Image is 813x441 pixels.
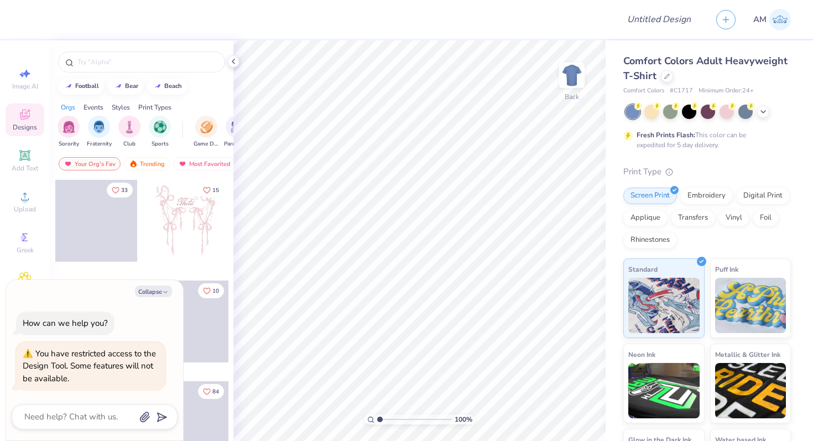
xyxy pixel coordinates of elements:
[753,13,767,26] span: AM
[212,288,219,294] span: 10
[93,121,105,133] img: Fraternity Image
[718,210,749,226] div: Vinyl
[699,86,754,96] span: Minimum Order: 24 +
[59,140,79,148] span: Sorority
[194,116,219,148] button: filter button
[623,86,664,96] span: Comfort Colors
[715,363,786,418] img: Metallic & Glitter Ink
[17,246,34,255] span: Greek
[628,278,700,333] img: Standard
[753,210,779,226] div: Foil
[75,83,99,89] div: football
[64,160,72,168] img: most_fav.gif
[194,116,219,148] div: filter for Game Day
[178,160,187,168] img: most_fav.gif
[87,116,112,148] div: filter for Fraternity
[125,83,138,89] div: bear
[212,389,219,395] span: 84
[149,116,171,148] div: filter for Sports
[76,56,218,68] input: Try "Alpha"
[623,210,668,226] div: Applique
[164,83,182,89] div: beach
[623,54,788,82] span: Comfort Colors Adult Heavyweight T-Shirt
[680,188,733,204] div: Embroidery
[212,188,219,193] span: 15
[671,210,715,226] div: Transfers
[455,414,472,424] span: 100 %
[62,121,75,133] img: Sorority Image
[13,123,37,132] span: Designs
[231,121,243,133] img: Parent's Weekend Image
[61,102,75,112] div: Orgs
[123,121,135,133] img: Club Image
[224,116,249,148] div: filter for Parent's Weekend
[153,83,162,90] img: trend_line.gif
[138,102,171,112] div: Print Types
[198,384,224,399] button: Like
[769,9,791,30] img: Ashanna Mae Viceo
[198,183,224,198] button: Like
[715,278,786,333] img: Puff Ink
[59,157,121,170] div: Your Org's Fav
[58,116,80,148] div: filter for Sorority
[670,86,693,96] span: # C1717
[12,82,38,91] span: Image AI
[58,116,80,148] button: filter button
[64,83,73,90] img: trend_line.gif
[114,83,123,90] img: trend_line.gif
[736,188,790,204] div: Digital Print
[198,283,224,298] button: Like
[561,64,583,86] img: Back
[618,8,700,30] input: Untitled Design
[118,116,140,148] button: filter button
[147,78,187,95] button: beach
[121,188,128,193] span: 33
[87,116,112,148] button: filter button
[194,140,219,148] span: Game Day
[637,130,773,150] div: This color can be expedited for 5 day delivery.
[565,92,579,102] div: Back
[628,363,700,418] img: Neon Ink
[753,9,791,30] a: AM
[173,157,236,170] div: Most Favorited
[623,232,677,248] div: Rhinestones
[628,263,658,275] span: Standard
[123,140,135,148] span: Club
[224,116,249,148] button: filter button
[637,131,695,139] strong: Fresh Prints Flash:
[118,116,140,148] div: filter for Club
[84,102,103,112] div: Events
[23,348,156,384] div: You have restricted access to the Design Tool. Some features will not be available.
[58,78,104,95] button: football
[628,349,655,360] span: Neon Ink
[87,140,112,148] span: Fraternity
[154,121,166,133] img: Sports Image
[135,286,172,297] button: Collapse
[623,165,791,178] div: Print Type
[715,263,738,275] span: Puff Ink
[200,121,213,133] img: Game Day Image
[107,183,133,198] button: Like
[23,318,108,329] div: How can we help you?
[152,140,169,148] span: Sports
[14,205,36,214] span: Upload
[715,349,780,360] span: Metallic & Glitter Ink
[149,116,171,148] button: filter button
[108,78,143,95] button: bear
[12,164,38,173] span: Add Text
[124,157,170,170] div: Trending
[129,160,138,168] img: trending.gif
[623,188,677,204] div: Screen Print
[112,102,130,112] div: Styles
[224,140,249,148] span: Parent's Weekend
